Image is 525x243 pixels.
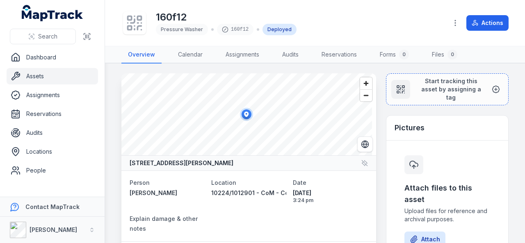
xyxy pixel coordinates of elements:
[211,189,344,196] span: 10224/1012901 - CoM - Council House 1 (CH1)
[386,73,509,105] button: Start tracking this asset by assigning a tag
[217,24,253,35] div: 160f12
[276,46,305,64] a: Audits
[25,203,80,210] strong: Contact MapTrack
[156,11,297,24] h1: 160f12
[7,106,98,122] a: Reservations
[293,189,368,197] span: [DATE]
[22,5,83,21] a: MapTrack
[7,49,98,66] a: Dashboard
[30,226,77,233] strong: [PERSON_NAME]
[7,143,98,160] a: Locations
[262,24,297,35] div: Deployed
[171,46,209,64] a: Calendar
[7,162,98,179] a: People
[130,179,150,186] span: Person
[466,15,509,31] button: Actions
[38,32,57,41] span: Search
[373,46,415,64] a: Forms0
[357,136,373,152] button: Switch to Satellite View
[425,46,464,64] a: Files0
[7,68,98,84] a: Assets
[7,87,98,103] a: Assignments
[130,215,198,232] span: Explain damage & other notes
[219,46,266,64] a: Assignments
[404,182,490,205] h3: Attach files to this asset
[130,189,205,197] a: [PERSON_NAME]
[211,179,236,186] span: Location
[121,46,162,64] a: Overview
[293,197,368,204] span: 3:24 pm
[315,46,363,64] a: Reservations
[130,159,233,167] strong: [STREET_ADDRESS][PERSON_NAME]
[395,122,425,134] h3: Pictures
[404,207,490,223] span: Upload files for reference and archival purposes.
[360,89,372,101] button: Zoom out
[161,26,203,32] span: Pressure Washer
[121,73,372,155] canvas: Map
[10,29,76,44] button: Search
[447,50,457,59] div: 0
[399,50,409,59] div: 0
[293,189,368,204] time: 8/14/2025, 3:24:20 PM
[7,125,98,141] a: Audits
[211,189,286,197] a: 10224/1012901 - CoM - Council House 1 (CH1)
[417,77,485,102] span: Start tracking this asset by assigning a tag
[293,179,306,186] span: Date
[360,77,372,89] button: Zoom in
